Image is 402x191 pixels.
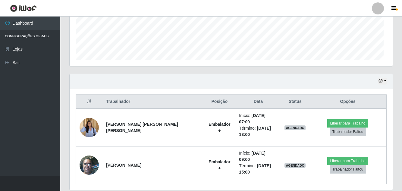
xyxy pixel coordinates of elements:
strong: [PERSON_NAME] [106,163,141,168]
li: Término: [239,125,277,138]
strong: Embalador + [209,122,230,133]
time: [DATE] 09:00 [239,151,265,162]
th: Data [235,95,281,109]
button: Trabalhador Faltou [330,128,366,136]
img: 1743623016300.jpeg [80,115,99,140]
th: Status [281,95,309,109]
img: 1715944748737.jpeg [80,152,99,178]
strong: [PERSON_NAME] [PERSON_NAME] [PERSON_NAME] [106,122,178,133]
button: Trabalhador Faltou [330,165,366,174]
strong: Embalador + [209,159,230,171]
img: CoreUI Logo [10,5,37,12]
li: Início: [239,150,277,163]
time: [DATE] 07:00 [239,113,265,124]
span: AGENDADO [284,163,306,168]
th: Posição [203,95,235,109]
button: Liberar para Trabalho [327,157,368,165]
th: Opções [309,95,386,109]
button: Liberar para Trabalho [327,119,368,128]
span: AGENDADO [284,125,306,130]
li: Término: [239,163,277,175]
li: Início: [239,112,277,125]
th: Trabalhador [102,95,203,109]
